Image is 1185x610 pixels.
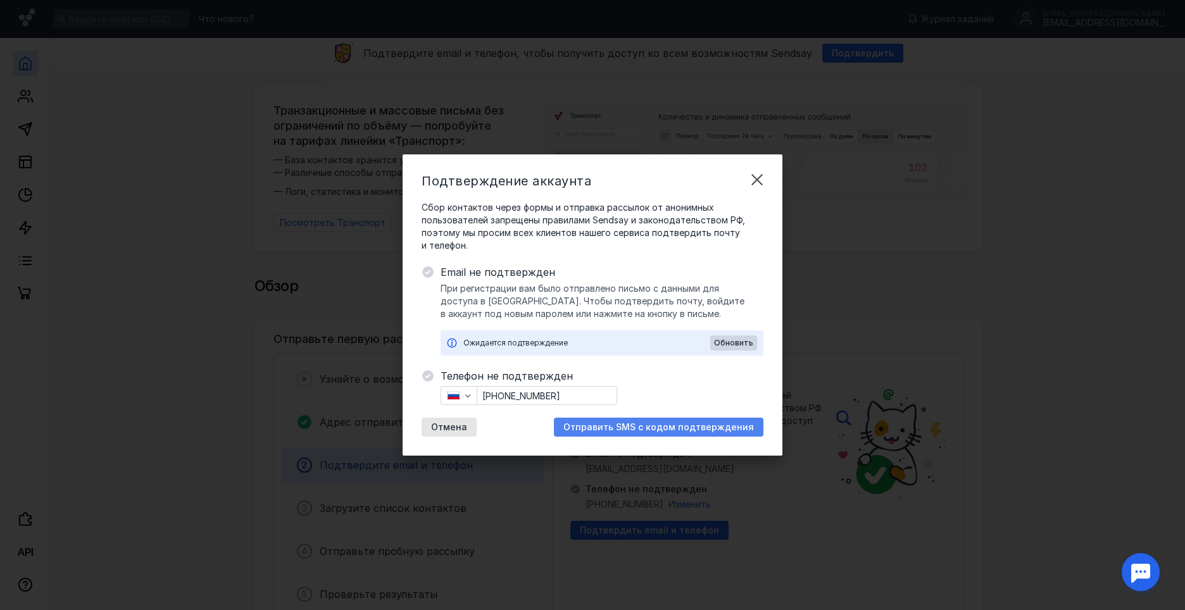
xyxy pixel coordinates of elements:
span: Обновить [714,339,753,347]
span: При регистрации вам было отправлено письмо с данными для доступа в [GEOGRAPHIC_DATA]. Чтобы подтв... [441,282,763,320]
span: Отправить SMS с кодом подтверждения [563,422,754,433]
div: Ожидается подтверждение [463,337,710,349]
button: Обновить [710,335,757,351]
span: Телефон не подтвержден [441,368,763,383]
span: Email не подтвержден [441,265,763,280]
span: Отмена [431,422,467,433]
span: Подтверждение аккаунта [422,173,591,189]
span: Сбор контактов через формы и отправка рассылок от анонимных пользователей запрещены правилами Sen... [422,201,763,252]
button: Отправить SMS с кодом подтверждения [554,418,763,437]
button: Отмена [422,418,477,437]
